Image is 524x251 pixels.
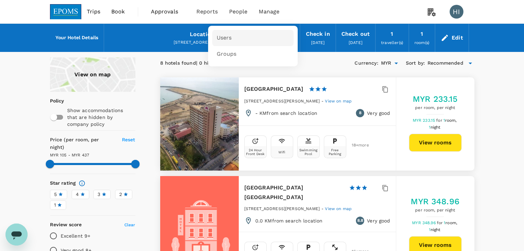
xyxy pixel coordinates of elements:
[367,110,390,117] p: Very good
[244,183,343,202] h6: [GEOGRAPHIC_DATA] [GEOGRAPHIC_DATA]
[325,206,352,211] span: View on map
[450,5,463,19] div: HI
[436,118,443,123] span: for
[367,217,390,224] p: Very good
[325,206,352,211] a: View on map
[428,59,463,67] span: Recommended
[79,180,85,187] svg: Star ratings are awarded to properties to represent the quality of services, facilities, and amen...
[406,59,425,67] h6: Sort by :
[244,84,304,94] h6: [GEOGRAPHIC_DATA]
[50,221,82,229] h6: Review score
[444,220,458,225] span: 1
[255,217,323,224] p: 0.0 KM from search location
[50,136,114,151] h6: Price (per room, per night)
[50,97,54,104] p: Policy
[151,8,185,16] span: Approvals
[299,148,318,156] div: Swimming Pool
[67,107,135,128] p: Show accommodations that are hidden by company policy
[76,191,79,198] span: 4
[411,196,460,207] h5: MYR 348.96
[50,153,90,157] span: MYR 105 - MYR 437
[244,99,320,103] span: [STREET_ADDRESS][PERSON_NAME]
[445,220,457,225] span: room,
[311,40,325,45] span: [DATE]
[321,206,325,211] span: -
[445,118,457,123] span: room,
[412,220,437,225] span: MYR 348.96
[325,99,352,103] span: View on map
[216,50,236,58] span: Groups
[359,110,361,117] span: 8
[413,118,436,123] span: MYR 233.15
[122,137,135,142] span: Reset
[229,8,248,16] span: People
[50,4,82,19] img: EPOMS SDN BHD
[437,220,444,225] span: for
[391,29,393,39] div: 1
[306,29,330,39] div: Check in
[411,207,460,214] span: per room, per night
[6,223,28,245] iframe: Button to launch messaging window, conversation in progress
[246,148,265,156] div: 24 Hour Front Desk
[409,134,462,152] button: View rooms
[216,34,232,42] span: Users
[55,34,99,42] h6: Your Hotel Details
[212,30,294,46] a: Users
[429,227,442,232] span: 1
[87,8,100,16] span: Trips
[160,59,244,67] div: 8 hotels found | 0 hidden by policy
[421,29,423,39] div: 1
[355,59,378,67] h6: Currency :
[413,94,458,105] h5: MYR 233.15
[391,58,401,68] button: Open
[244,206,320,211] span: [STREET_ADDRESS][PERSON_NAME]
[326,148,345,156] div: Free Parking
[111,8,125,16] span: Book
[431,125,441,130] span: night
[321,99,325,103] span: -
[97,191,100,198] span: 3
[255,110,318,117] p: - KM from search location
[325,98,352,103] a: View on map
[357,217,363,224] span: 8.8
[124,222,135,227] span: Clear
[196,8,218,16] span: Reports
[190,30,214,39] div: Location
[413,105,458,111] span: per room, per night
[212,46,294,62] a: Groups
[119,191,122,198] span: 2
[110,39,294,46] div: [STREET_ADDRESS] Abidin,
[54,201,56,209] span: 1
[61,232,91,239] p: Excellent 9+
[443,118,458,123] span: 1
[429,125,442,130] span: 1
[54,191,57,198] span: 5
[258,8,279,16] span: Manage
[452,33,463,43] div: Edit
[50,57,135,92] a: View on map
[414,40,429,45] span: room(s)
[341,29,370,39] div: Check out
[352,143,362,148] span: 18 + more
[278,150,286,154] div: Wifi
[381,40,403,45] span: traveller(s)
[50,179,76,187] h6: Star rating
[431,227,441,232] span: night
[349,40,362,45] span: [DATE]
